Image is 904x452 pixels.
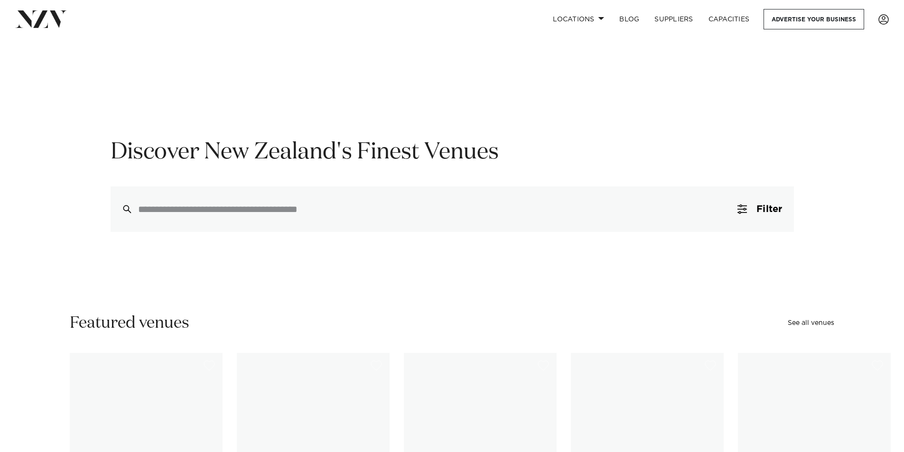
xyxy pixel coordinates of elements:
[111,138,794,167] h1: Discover New Zealand's Finest Venues
[15,10,67,28] img: nzv-logo.png
[764,9,864,29] a: Advertise your business
[70,313,189,334] h2: Featured venues
[545,9,612,29] a: Locations
[647,9,700,29] a: SUPPLIERS
[726,186,793,232] button: Filter
[612,9,647,29] a: BLOG
[788,320,834,326] a: See all venues
[701,9,757,29] a: Capacities
[756,204,782,214] span: Filter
